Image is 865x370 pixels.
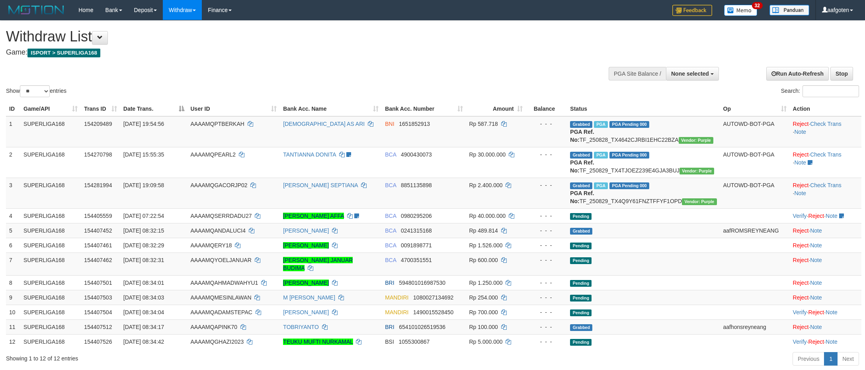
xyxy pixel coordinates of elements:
[399,121,430,127] span: Copy 1651852913 to clipboard
[84,213,112,219] span: 154405559
[283,182,358,188] a: [PERSON_NAME] SEPTIANA
[385,121,394,127] span: BNI
[826,309,838,315] a: Note
[20,275,81,290] td: SUPERLIGA168
[84,257,112,263] span: 154407462
[720,147,790,178] td: AUTOWD-BOT-PGA
[283,151,336,158] a: TANTIANNA DONITA
[810,182,842,188] a: Check Trans
[529,256,564,264] div: - - -
[20,223,81,238] td: SUPERLIGA168
[469,294,498,301] span: Rp 254.000
[682,198,717,205] span: Vendor URL: https://trx4.1velocity.biz
[570,159,594,174] b: PGA Ref. No:
[529,294,564,301] div: - - -
[720,178,790,208] td: AUTOWD-BOT-PGA
[6,319,20,334] td: 11
[20,102,81,116] th: Game/API: activate to sort column ascending
[401,213,432,219] span: Copy 0980295206 to clipboard
[795,190,806,196] a: Note
[120,102,187,116] th: Date Trans.: activate to sort column descending
[570,309,592,316] span: Pending
[385,309,408,315] span: MANDIRI
[609,121,649,128] span: PGA Pending
[529,338,564,346] div: - - -
[793,213,807,219] a: Verify
[20,238,81,253] td: SUPERLIGA168
[570,280,592,287] span: Pending
[526,102,567,116] th: Balance
[808,339,824,345] a: Reject
[567,102,720,116] th: Status
[84,339,112,345] span: 154407526
[469,257,498,263] span: Rp 600.000
[6,116,20,147] td: 1
[570,213,592,220] span: Pending
[382,102,466,116] th: Bank Acc. Number: activate to sort column ascending
[191,242,232,249] span: AAAAMQERY18
[123,121,164,127] span: [DATE] 19:54:56
[385,151,396,158] span: BCA
[187,102,280,116] th: User ID: activate to sort column ascending
[6,275,20,290] td: 8
[6,238,20,253] td: 6
[123,151,164,158] span: [DATE] 15:55:35
[594,121,608,128] span: Marked by aafchhiseyha
[81,102,120,116] th: Trans ID: activate to sort column ascending
[793,151,809,158] a: Reject
[385,227,396,234] span: BCA
[399,339,430,345] span: Copy 1055300867 to clipboard
[6,85,66,97] label: Show entries
[793,182,809,188] a: Reject
[283,227,329,234] a: [PERSON_NAME]
[810,227,822,234] a: Note
[283,242,329,249] a: [PERSON_NAME]
[790,334,861,349] td: · ·
[793,352,824,366] a: Previous
[385,280,394,286] span: BRI
[401,227,432,234] span: Copy 0241315168 to clipboard
[570,228,592,235] span: Grabbed
[793,121,809,127] a: Reject
[469,242,503,249] span: Rp 1.526.000
[283,280,329,286] a: [PERSON_NAME]
[469,324,498,330] span: Rp 100.000
[671,70,709,77] span: None selected
[84,121,112,127] span: 154209489
[810,121,842,127] a: Check Trans
[790,290,861,305] td: ·
[567,178,720,208] td: TF_250829_TX4Q9Y61FNZTFFYF1OPD
[385,257,396,263] span: BCA
[84,280,112,286] span: 154407501
[20,208,81,223] td: SUPERLIGA168
[808,309,824,315] a: Reject
[6,223,20,238] td: 5
[6,29,569,45] h1: Withdraw List
[84,182,112,188] span: 154281994
[283,324,318,330] a: TOBRIYANTO
[529,181,564,189] div: - - -
[385,213,396,219] span: BCA
[570,190,594,204] b: PGA Ref. No:
[469,121,498,127] span: Rp 587.718
[6,290,20,305] td: 9
[191,294,252,301] span: AAAAMQMESINLAWAN
[191,257,252,263] span: AAAAMQYOELJANUAR
[283,309,329,315] a: [PERSON_NAME]
[399,280,445,286] span: Copy 594801016987530 to clipboard
[790,238,861,253] td: ·
[570,243,592,249] span: Pending
[401,257,432,263] span: Copy 4700351551 to clipboard
[469,213,506,219] span: Rp 40.000.000
[810,324,822,330] a: Note
[793,294,809,301] a: Reject
[529,279,564,287] div: - - -
[191,227,246,234] span: AAAAMQANDALUCI4
[824,352,838,366] a: 1
[570,129,594,143] b: PGA Ref. No:
[680,168,714,174] span: Vendor URL: https://trx4.1velocity.biz
[570,152,592,159] span: Grabbed
[766,67,829,80] a: Run Auto-Refresh
[609,182,649,189] span: PGA Pending
[84,294,112,301] span: 154407503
